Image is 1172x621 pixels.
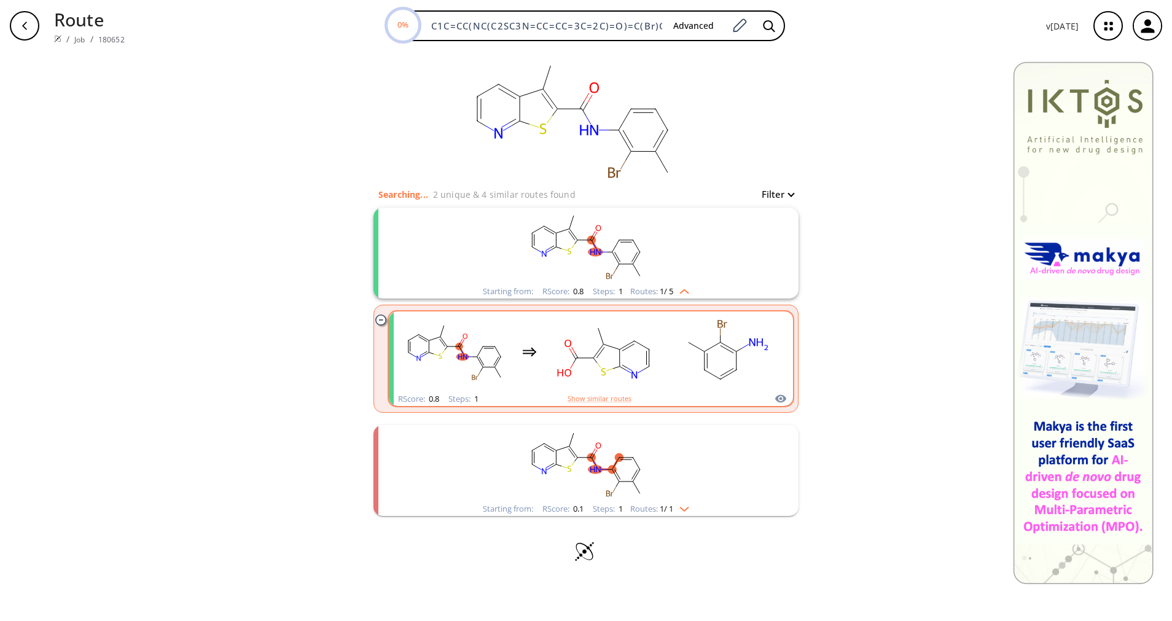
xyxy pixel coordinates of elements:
[66,33,69,45] li: /
[448,395,479,403] div: Steps :
[542,287,584,295] div: RScore :
[483,505,533,513] div: Starting from:
[571,503,584,514] span: 0.1
[568,393,631,404] button: Show similar routes
[1013,61,1154,584] img: Banner
[630,505,689,513] div: Routes:
[660,287,673,295] span: 1 / 5
[663,15,724,37] button: Advanced
[673,502,689,512] img: Down
[472,393,479,404] span: 1
[90,33,93,45] li: /
[426,425,746,502] svg: Cc1cccc(NC(=O)c2sc3ncccc3c2C)c1Br
[630,287,689,295] div: Routes:
[617,503,623,514] span: 1
[433,188,576,201] p: 2 unique & 4 similar routes found
[593,505,623,513] div: Steps :
[424,20,663,32] input: Enter SMILES
[672,313,783,390] svg: Cc1cccc(N)c1Br
[398,395,439,403] div: RScore :
[98,34,125,45] a: 180652
[483,287,533,295] div: Starting from:
[397,19,408,30] text: 0%
[754,190,794,199] button: Filter
[399,313,510,390] svg: Cc1cccc(NC(=O)c2sc3ncccc3c2C)c1Br
[660,505,673,513] span: 1 / 1
[542,505,584,513] div: RScore :
[427,393,439,404] span: 0.8
[673,284,689,294] img: Up
[373,201,799,522] ul: clusters
[74,34,85,45] a: Job
[450,52,695,187] svg: C1C=CC(NC(C2SC3N=CC=CC=3C=2C)=O)=C(Br)C=1C
[426,208,746,284] svg: Cc1cccc(NC(=O)c2sc3ncccc3c2C)c1Br
[571,286,584,297] span: 0.8
[617,286,623,297] span: 1
[378,188,428,201] p: Searching...
[549,313,660,390] svg: Cc1c(C(=O)O)sc2ncccc12
[1046,20,1079,33] p: v [DATE]
[593,287,623,295] div: Steps :
[54,35,61,42] img: Spaya logo
[54,6,125,33] p: Route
